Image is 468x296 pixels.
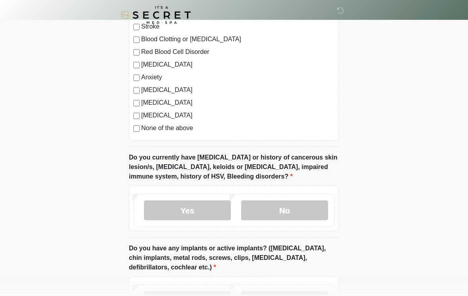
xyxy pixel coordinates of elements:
[141,47,335,57] label: Red Blood Cell Disorder
[141,98,335,108] label: [MEDICAL_DATA]
[129,244,339,272] label: Do you have any implants or active implants? ([MEDICAL_DATA], chin implants, metal rods, screws, ...
[133,62,140,68] input: [MEDICAL_DATA]
[141,123,335,133] label: None of the above
[141,85,335,95] label: [MEDICAL_DATA]
[133,37,140,43] input: Blood Clotting or [MEDICAL_DATA]
[121,6,191,24] img: It's A Secret Med Spa Logo
[133,75,140,81] input: Anxiety
[144,200,231,220] label: Yes
[141,111,335,120] label: [MEDICAL_DATA]
[141,35,335,44] label: Blood Clotting or [MEDICAL_DATA]
[141,73,335,82] label: Anxiety
[133,49,140,56] input: Red Blood Cell Disorder
[133,100,140,106] input: [MEDICAL_DATA]
[133,87,140,94] input: [MEDICAL_DATA]
[133,113,140,119] input: [MEDICAL_DATA]
[133,125,140,132] input: None of the above
[141,60,335,69] label: [MEDICAL_DATA]
[241,200,328,220] label: No
[129,153,339,181] label: Do you currently have [MEDICAL_DATA] or history of cancerous skin lesion/s, [MEDICAL_DATA], keloi...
